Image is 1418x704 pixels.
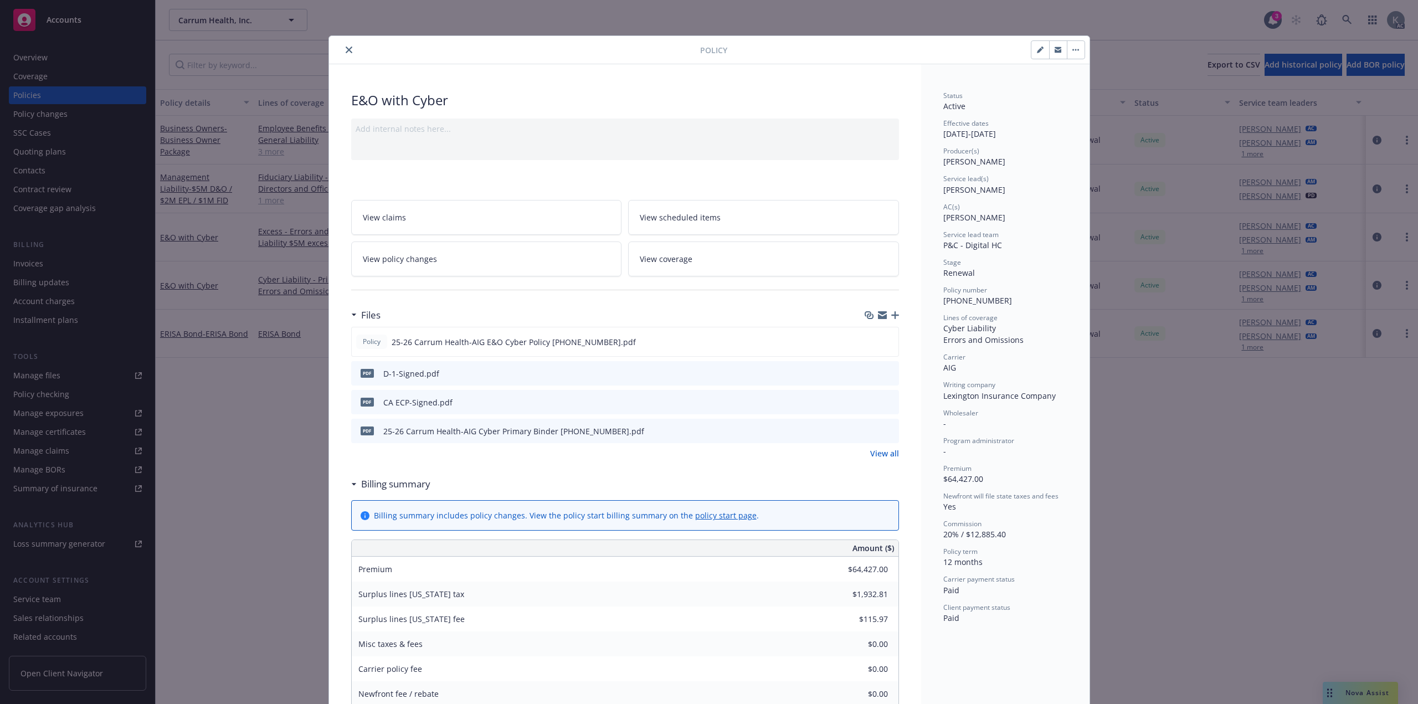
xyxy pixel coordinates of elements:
a: View scheduled items [628,200,899,235]
span: Carrier payment status [943,574,1015,584]
input: 0.00 [823,636,895,652]
span: Paid [943,585,959,595]
span: Paid [943,613,959,623]
span: pdf [361,369,374,377]
a: View coverage [628,241,899,276]
a: policy start page [695,510,757,521]
span: Status [943,91,963,100]
button: download file [867,425,876,437]
span: 20% / $12,885.40 [943,529,1006,539]
button: download file [867,368,876,379]
div: D-1-Signed.pdf [383,368,439,379]
span: Carrier [943,352,965,362]
span: Premium [358,564,392,574]
span: Lexington Insurance Company [943,390,1056,401]
span: - [943,418,946,429]
h3: Billing summary [361,477,430,491]
span: - [943,446,946,456]
span: View scheduled items [640,212,721,223]
span: pdf [361,398,374,406]
span: Newfront fee / rebate [358,688,439,699]
span: Effective dates [943,119,989,128]
span: Carrier policy fee [358,664,422,674]
div: Billing summary [351,477,430,491]
input: 0.00 [823,561,895,578]
span: Surplus lines [US_STATE] fee [358,614,465,624]
span: Wholesaler [943,408,978,418]
span: [PERSON_NAME] [943,184,1005,195]
div: Errors and Omissions [943,334,1067,346]
span: Renewal [943,268,975,278]
span: [PHONE_NUMBER] [943,295,1012,306]
h3: Files [361,308,381,322]
button: preview file [885,425,895,437]
span: Program administrator [943,436,1014,445]
span: View coverage [640,253,692,265]
a: View policy changes [351,241,622,276]
input: 0.00 [823,586,895,603]
button: preview file [884,336,894,348]
span: Client payment status [943,603,1010,612]
span: Policy [700,44,727,56]
span: [PERSON_NAME] [943,156,1005,167]
span: Stage [943,258,961,267]
a: View claims [351,200,622,235]
button: download file [867,397,876,408]
input: 0.00 [823,661,895,677]
span: Premium [943,464,972,473]
span: Active [943,101,965,111]
span: Policy term [943,547,978,556]
span: Surplus lines [US_STATE] tax [358,589,464,599]
span: Service lead(s) [943,174,989,183]
button: download file [866,336,875,348]
span: View claims [363,212,406,223]
span: $64,427.00 [943,474,983,484]
span: AC(s) [943,202,960,212]
div: CA ECP-Signed.pdf [383,397,453,408]
span: AIG [943,362,956,373]
div: 25-26 Carrum Health-AIG Cyber Primary Binder [PHONE_NUMBER].pdf [383,425,644,437]
div: Cyber Liability [943,322,1067,334]
span: 12 months [943,557,983,567]
span: P&C - Digital HC [943,240,1002,250]
span: pdf [361,426,374,435]
div: Add internal notes here... [356,123,895,135]
span: Writing company [943,380,995,389]
div: [DATE] - [DATE] [943,119,1067,140]
span: Policy [361,337,383,347]
span: Policy number [943,285,987,295]
span: 25-26 Carrum Health-AIG E&O Cyber Policy [PHONE_NUMBER].pdf [392,336,636,348]
button: preview file [885,368,895,379]
span: Newfront will file state taxes and fees [943,491,1059,501]
div: Files [351,308,381,322]
input: 0.00 [823,611,895,628]
input: 0.00 [823,686,895,702]
button: preview file [885,397,895,408]
span: Yes [943,501,956,512]
span: Misc taxes & fees [358,639,423,649]
div: E&O with Cyber [351,91,899,110]
span: View policy changes [363,253,437,265]
a: View all [870,448,899,459]
span: Producer(s) [943,146,979,156]
button: close [342,43,356,56]
span: Amount ($) [852,542,894,554]
span: Lines of coverage [943,313,998,322]
div: Billing summary includes policy changes. View the policy start billing summary on the . [374,510,759,521]
span: [PERSON_NAME] [943,212,1005,223]
span: Commission [943,519,982,528]
span: Service lead team [943,230,999,239]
